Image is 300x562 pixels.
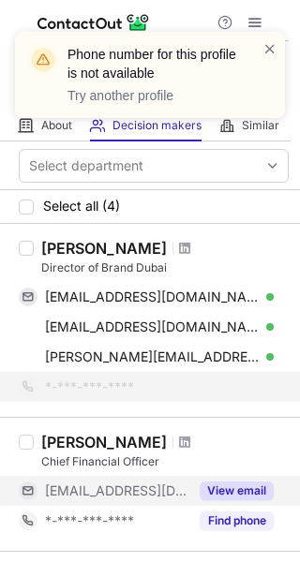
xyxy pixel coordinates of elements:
[45,482,188,499] span: [EMAIL_ADDRESS][DOMAIN_NAME]
[67,45,240,82] header: Phone number for this profile is not available
[41,433,167,451] div: [PERSON_NAME]
[28,45,58,75] img: warning
[41,453,289,470] div: Chief Financial Officer
[45,318,260,335] span: [EMAIL_ADDRESS][DOMAIN_NAME]
[200,481,274,500] button: Reveal Button
[45,348,260,365] span: [PERSON_NAME][EMAIL_ADDRESS][PERSON_NAME][DOMAIN_NAME]
[200,511,274,530] button: Reveal Button
[41,259,289,276] div: Director of Brand Dubai
[45,288,260,305] span: [EMAIL_ADDRESS][DOMAIN_NAME]
[67,86,240,105] p: Try another profile
[37,11,150,34] img: ContactOut v5.3.10
[29,156,143,175] div: Select department
[43,199,120,214] span: Select all (4)
[41,239,167,258] div: [PERSON_NAME]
